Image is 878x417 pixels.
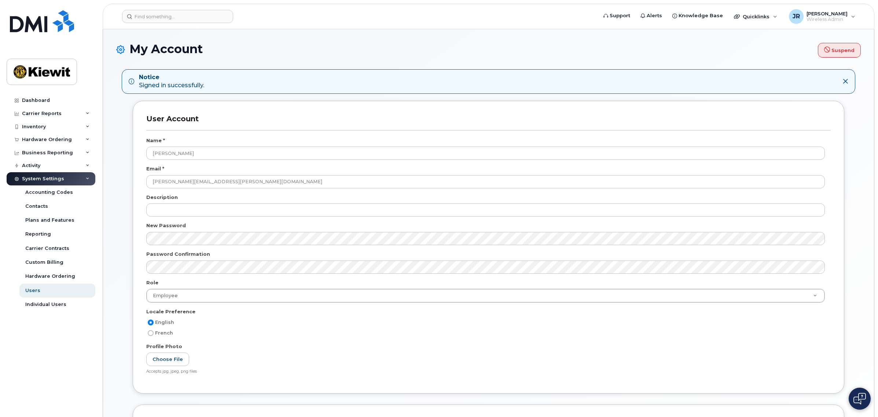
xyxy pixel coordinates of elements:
[155,330,173,336] span: French
[818,43,861,58] button: Suspend
[146,251,210,258] label: Password Confirmation
[148,330,154,336] input: French
[146,165,164,172] label: Email *
[139,73,204,82] strong: Notice
[147,289,824,302] a: Employee
[146,353,189,366] label: Choose File
[853,393,866,405] img: Open chat
[148,292,178,299] span: Employee
[139,73,204,90] div: Signed in successfully.
[146,308,195,315] label: Locale Preference
[146,194,178,201] label: Description
[146,343,182,350] label: Profile Photo
[116,43,861,58] h1: My Account
[146,114,831,130] h3: User Account
[146,222,186,229] label: New Password
[148,320,154,325] input: English
[146,137,165,144] label: Name *
[146,369,825,374] div: Accepts jpg, jpeg, png files
[155,320,174,325] span: English
[146,279,158,286] label: Role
